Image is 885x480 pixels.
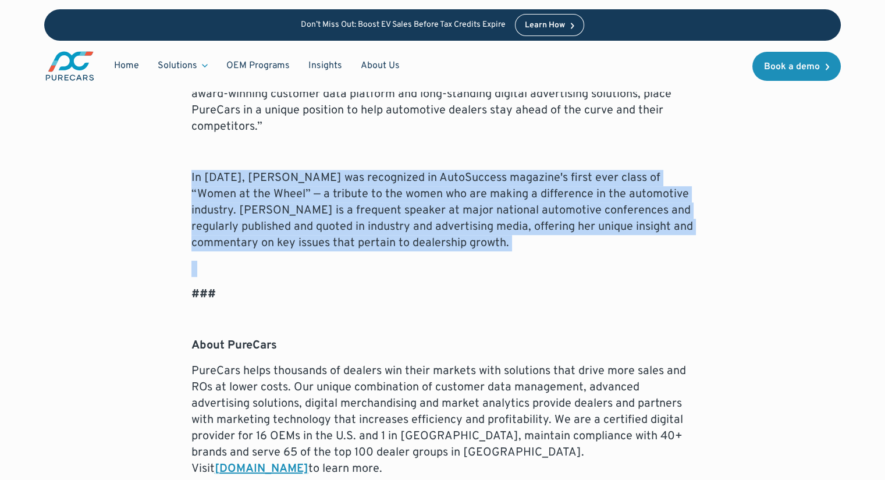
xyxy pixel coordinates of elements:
[191,54,694,135] p: “I am equal parts ecstatic and humbled by the opportunity to contribute to our partners’ and Pure...
[217,55,299,77] a: OEM Programs
[105,55,148,77] a: Home
[351,55,409,77] a: About Us
[191,170,694,251] p: In [DATE], [PERSON_NAME] was recognized in AutoSuccess magazine's first ever class of “Women at t...
[44,50,95,82] img: purecars logo
[148,55,217,77] div: Solutions
[191,287,216,302] strong: ###
[44,50,95,82] a: main
[515,14,584,36] a: Learn How
[191,363,694,477] p: PureCars helps thousands of dealers win their markets with solutions that drive more sales and RO...
[158,59,197,72] div: Solutions
[299,55,351,77] a: Insights
[215,461,308,477] a: [DOMAIN_NAME]
[764,62,820,72] div: Book a demo
[191,144,694,161] p: ‍
[752,52,841,81] a: Book a demo
[301,20,506,30] p: Don’t Miss Out: Boost EV Sales Before Tax Credits Expire
[191,338,277,353] strong: About PureCars
[525,22,565,30] div: Learn How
